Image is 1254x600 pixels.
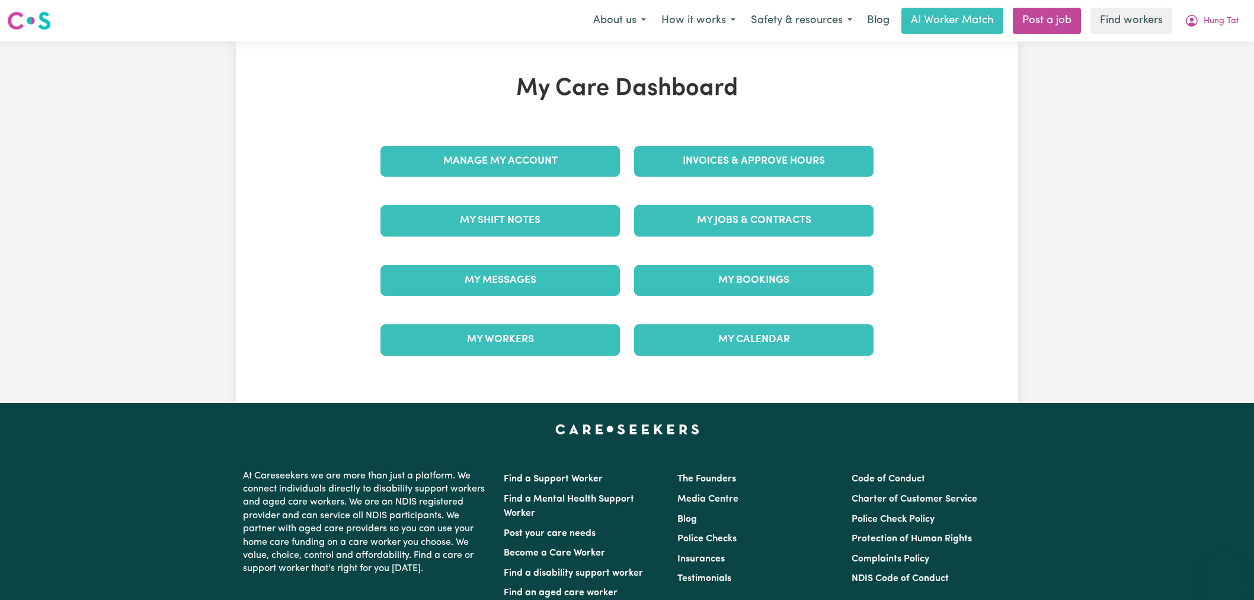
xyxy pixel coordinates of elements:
p: At Careseekers we are more than just a platform. We connect individuals directly to disability su... [243,465,490,580]
a: My Messages [380,265,620,296]
a: Insurances [677,554,725,564]
a: AI Worker Match [901,8,1003,34]
button: Safety & resources [743,8,860,33]
a: Become a Care Worker [504,548,605,558]
iframe: Button to launch messaging window [1207,553,1245,591]
a: My Bookings [634,265,874,296]
a: Testimonials [677,574,731,583]
a: Post your care needs [504,529,596,538]
a: Charter of Customer Service [852,494,977,504]
a: Blog [677,515,697,524]
a: My Jobs & Contracts [634,205,874,236]
a: Blog [860,8,897,34]
h1: My Care Dashboard [373,75,881,103]
img: Careseekers logo [7,10,51,31]
a: Protection of Human Rights [852,534,972,544]
a: Invoices & Approve Hours [634,146,874,177]
a: Post a job [1013,8,1081,34]
a: Find a disability support worker [504,569,643,578]
a: My Shift Notes [380,205,620,236]
button: My Account [1177,8,1247,33]
a: Manage My Account [380,146,620,177]
button: About us [586,8,654,33]
a: Find a Support Worker [504,474,603,484]
a: Police Check Policy [852,515,935,524]
span: Hung Tat [1204,15,1239,28]
a: Careseekers logo [7,7,51,34]
a: The Founders [677,474,736,484]
a: My Calendar [634,324,874,355]
button: How it works [654,8,743,33]
a: Complaints Policy [852,554,929,564]
a: Police Checks [677,534,737,544]
a: NDIS Code of Conduct [852,574,949,583]
a: Find a Mental Health Support Worker [504,494,634,518]
a: Code of Conduct [852,474,925,484]
a: Careseekers home page [555,425,699,434]
a: My Workers [380,324,620,355]
a: Media Centre [677,494,738,504]
a: Find an aged care worker [504,588,618,598]
a: Find workers [1090,8,1172,34]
